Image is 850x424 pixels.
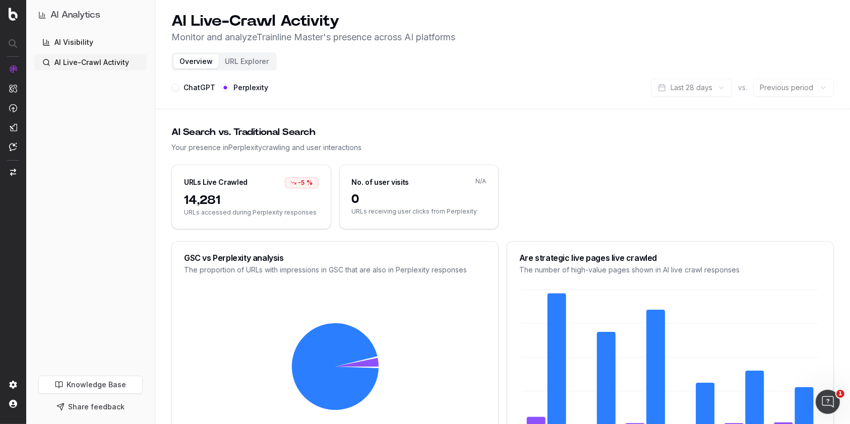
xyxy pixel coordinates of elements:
[171,125,834,139] div: AI Search vs. Traditional Search
[34,54,147,70] a: AI Live-Crawl Activity
[352,177,409,187] div: No. of user visits
[9,104,17,112] img: Activation
[38,398,143,416] button: Share feedback
[816,390,840,414] iframe: Intercom live chat
[184,192,319,208] span: 14,281
[10,169,16,176] img: Switch project
[233,84,268,91] label: Perplexity
[519,265,821,275] div: The number of high-value pages shown in AI live crawl responses
[38,376,143,394] a: Knowledge Base
[9,65,17,73] img: Analytics
[184,84,215,91] label: ChatGPT
[219,54,275,68] button: URL Explorer
[184,208,319,217] span: URLs accessed during Perplexity responses
[836,390,844,398] span: 1
[50,8,100,22] h1: AI Analytics
[184,177,248,187] div: URLs Live Crawled
[9,400,17,408] img: My account
[307,179,313,187] span: %
[519,254,821,262] div: Are strategic live pages live crawled
[9,123,17,131] img: Studio
[9,8,18,21] img: Botify logo
[184,254,486,262] div: GSC vs Perplexity analysis
[9,381,17,389] img: Setting
[9,84,17,93] img: Intelligence
[184,265,486,275] div: The proportion of URLs with impressions in GSC that are also in Perplexity responses
[352,191,487,207] span: 0
[171,12,455,30] h1: AI Live-Crawl Activity
[738,83,747,93] span: vs.
[352,207,487,216] span: URLs receiving user clicks from Perplexity
[285,177,319,188] div: -5
[171,143,834,153] div: Your presence in Perplexity crawling and user interactions
[475,177,486,185] span: N/A
[173,54,219,68] button: Overview
[38,8,143,22] button: AI Analytics
[34,34,147,50] a: AI Visibility
[9,143,17,151] img: Assist
[171,30,455,44] p: Monitor and analyze Trainline Master 's presence across AI platforms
